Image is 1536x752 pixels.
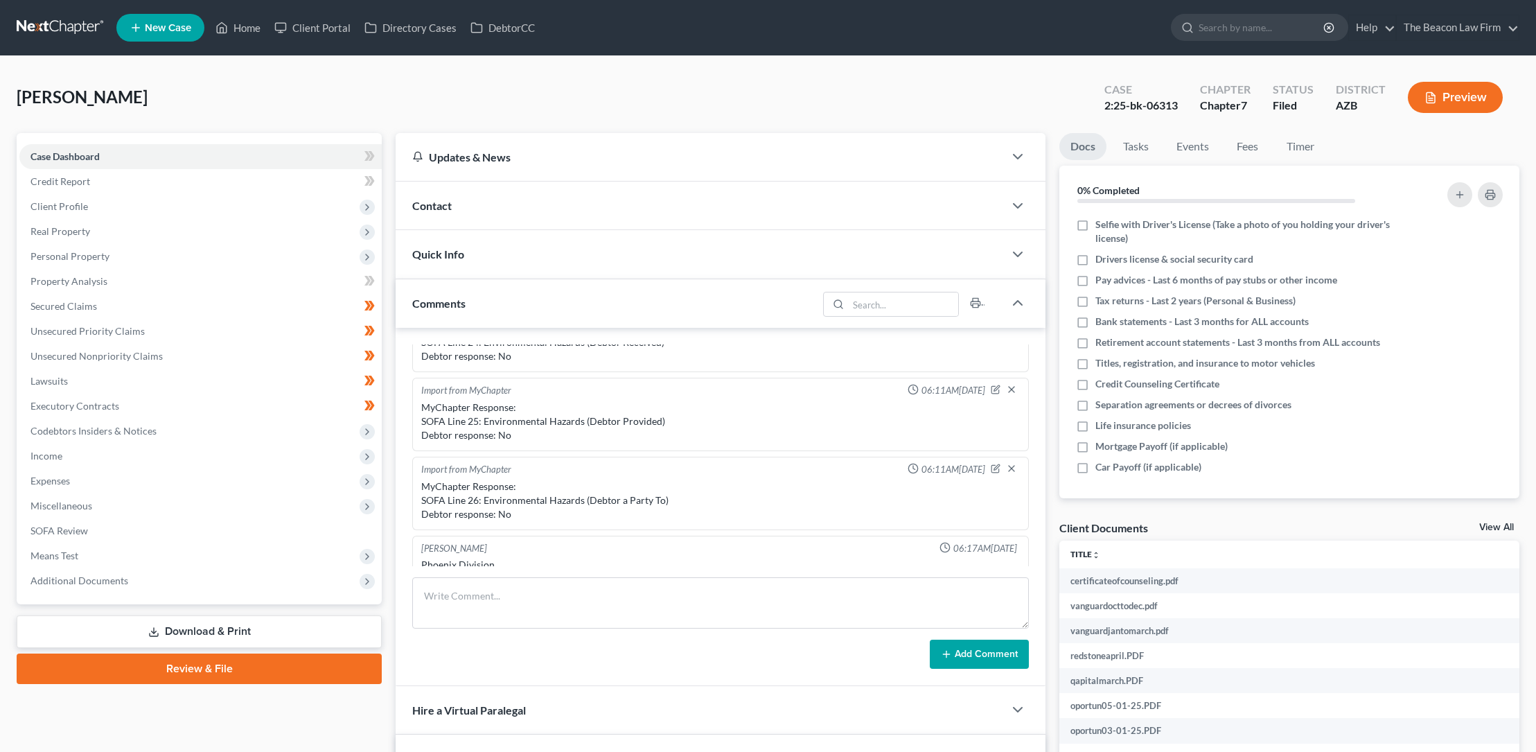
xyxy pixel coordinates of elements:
[1112,133,1160,160] a: Tasks
[30,150,100,162] span: Case Dashboard
[30,375,68,387] span: Lawsuits
[421,401,1020,442] div: MyChapter Response: SOFA Line 25: Environmental Hazards (Debtor Provided) Debtor response: No
[30,450,62,462] span: Income
[1241,98,1247,112] span: 7
[30,300,97,312] span: Secured Claims
[19,344,382,369] a: Unsecured Nonpriority Claims
[1095,252,1253,266] span: Drivers license & social security card
[19,269,382,294] a: Property Analysis
[19,369,382,394] a: Lawsuits
[19,319,382,344] a: Unsecured Priority Claims
[412,150,987,164] div: Updates & News
[30,250,109,262] span: Personal Property
[30,175,90,187] span: Credit Report
[357,15,464,40] a: Directory Cases
[19,144,382,169] a: Case Dashboard
[19,518,382,543] a: SOFA Review
[921,463,985,476] span: 06:11AM[DATE]
[1397,15,1519,40] a: The Beacon Law Firm
[1479,523,1514,532] a: View All
[1336,82,1386,98] div: District
[1226,133,1270,160] a: Fees
[1059,521,1148,535] div: Client Documents
[412,247,464,261] span: Quick Info
[30,200,88,212] span: Client Profile
[1095,439,1228,453] span: Mortgage Payoff (if applicable)
[1077,184,1140,196] strong: 0% Completed
[30,500,92,511] span: Miscellaneous
[412,297,466,310] span: Comments
[1092,551,1100,559] i: unfold_more
[1349,15,1395,40] a: Help
[1095,335,1380,349] span: Retirement account statements - Last 3 months from ALL accounts
[209,15,267,40] a: Home
[19,394,382,419] a: Executory Contracts
[1070,549,1100,559] a: Titleunfold_more
[421,463,511,477] div: Import from MyChapter
[848,292,958,316] input: Search...
[1095,218,1393,245] span: Selfie with Driver's License (Take a photo of you holding your driver's license)
[1104,98,1178,114] div: 2:25-bk-06313
[421,384,511,398] div: Import from MyChapter
[412,703,526,717] span: Hire a Virtual Paralegal
[30,225,90,237] span: Real Property
[1095,315,1309,329] span: Bank statements - Last 3 months for ALL accounts
[1200,98,1251,114] div: Chapter
[1095,273,1337,287] span: Pay advices - Last 6 months of pay stubs or other income
[1095,294,1296,308] span: Tax returns - Last 2 years (Personal & Business)
[19,294,382,319] a: Secured Claims
[1095,460,1201,474] span: Car Payoff (if applicable)
[412,199,452,212] span: Contact
[464,15,542,40] a: DebtorCC
[1165,133,1220,160] a: Events
[19,169,382,194] a: Credit Report
[921,384,985,397] span: 06:11AM[DATE]
[1273,82,1314,98] div: Status
[1336,98,1386,114] div: AZB
[1059,133,1106,160] a: Docs
[30,350,163,362] span: Unsecured Nonpriority Claims
[30,325,145,337] span: Unsecured Priority Claims
[1408,82,1503,113] button: Preview
[145,23,191,33] span: New Case
[421,542,487,555] div: [PERSON_NAME]
[1095,377,1219,391] span: Credit Counseling Certificate
[953,542,1017,555] span: 06:17AM[DATE]
[1095,398,1291,412] span: Separation agreements or decrees of divorces
[17,87,148,107] span: [PERSON_NAME]
[1199,15,1325,40] input: Search by name...
[30,425,157,437] span: Codebtors Insiders & Notices
[1095,419,1191,432] span: Life insurance policies
[1273,98,1314,114] div: Filed
[421,480,1020,521] div: MyChapter Response: SOFA Line 26: Environmental Hazards (Debtor a Party To) Debtor response: No
[30,475,70,487] span: Expenses
[30,275,107,287] span: Property Analysis
[17,654,382,684] a: Review & File
[1104,82,1178,98] div: Case
[1200,82,1251,98] div: Chapter
[30,400,119,412] span: Executory Contracts
[1095,356,1315,370] span: Titles, registration, and insurance to motor vehicles
[1275,133,1325,160] a: Timer
[17,615,382,648] a: Download & Print
[930,640,1029,669] button: Add Comment
[30,550,78,561] span: Means Test
[30,525,88,536] span: SOFA Review
[267,15,357,40] a: Client Portal
[421,558,1020,572] div: Phoenix Division
[30,575,128,586] span: Additional Documents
